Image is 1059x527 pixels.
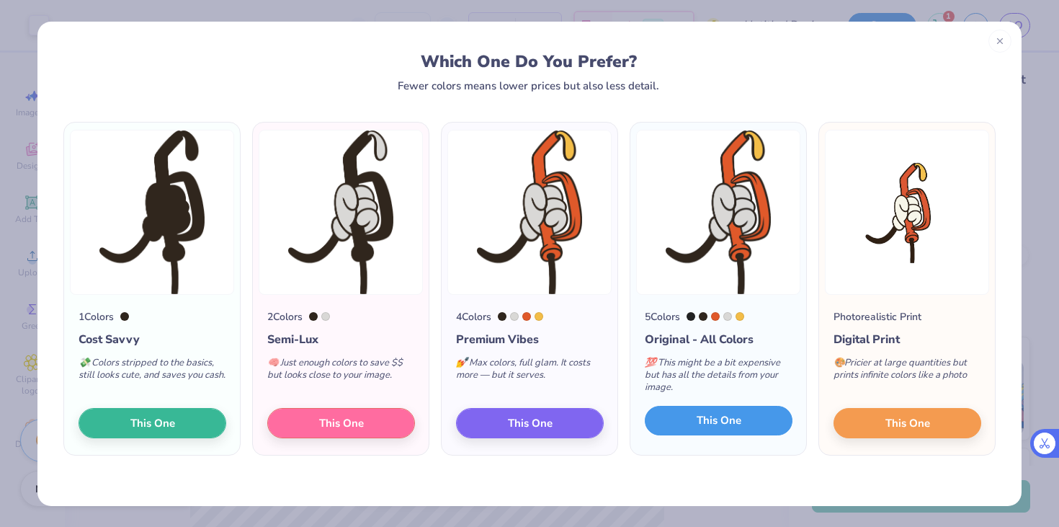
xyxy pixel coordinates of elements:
button: This One [267,408,415,438]
div: This might be a bit expensive but has all the details from your image. [645,348,792,408]
span: This One [130,415,175,431]
div: Digital Print [834,331,981,348]
div: 5 Colors [645,309,680,324]
button: This One [79,408,226,438]
div: 142 C [736,312,744,321]
div: Black 4 C [498,312,506,321]
span: 🧠 [267,356,279,369]
div: Fewer colors means lower prices but also less detail. [398,80,659,92]
span: 🎨 [834,356,845,369]
div: Premium Vibes [456,331,604,348]
div: Cool Gray 1 C [723,312,732,321]
img: 4 color option [447,130,612,295]
span: This One [697,412,741,429]
div: 142 C [535,312,543,321]
div: Black 4 C [699,312,707,321]
img: Photorealistic preview [825,130,989,295]
div: Cost Savvy [79,331,226,348]
div: Cool Gray 1 C [321,312,330,321]
div: Colors stripped to the basics, still looks cute, and saves you cash. [79,348,226,396]
div: Photorealistic Print [834,309,921,324]
div: Cool Gray 1 C [510,312,519,321]
div: Black 4 C [309,312,318,321]
div: Original - All Colors [645,331,792,348]
div: Black 4 C [120,312,129,321]
div: 7579 C [522,312,531,321]
span: This One [319,415,364,431]
img: 5 color option [636,130,800,295]
img: 2 color option [259,130,423,295]
div: Semi-Lux [267,331,415,348]
span: 💸 [79,356,90,369]
div: Just enough colors to save $$ but looks close to your image. [267,348,415,396]
div: 7579 C [711,312,720,321]
span: This One [885,415,930,431]
span: 💅 [456,356,468,369]
div: 2 Colors [267,309,303,324]
div: 4 Colors [456,309,491,324]
div: 1 Colors [79,309,114,324]
div: Which One Do You Prefer? [77,52,981,71]
button: This One [645,406,792,436]
div: Pricier at large quantities but prints infinite colors like a photo [834,348,981,396]
div: Neutral Black C [687,312,695,321]
span: This One [508,415,553,431]
button: This One [834,408,981,438]
div: Max colors, full glam. It costs more — but it serves. [456,348,604,396]
button: This One [456,408,604,438]
span: 💯 [645,356,656,369]
img: 1 color option [70,130,234,295]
